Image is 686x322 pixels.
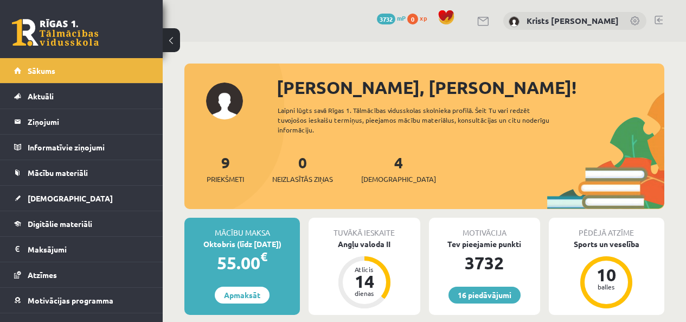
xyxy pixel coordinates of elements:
div: Sports un veselība [549,238,664,250]
a: Atzīmes [14,262,149,287]
div: Angļu valoda II [309,238,420,250]
span: xp [420,14,427,22]
a: 4[DEMOGRAPHIC_DATA] [361,153,436,185]
span: [DEMOGRAPHIC_DATA] [361,174,436,185]
a: Motivācijas programma [14,288,149,313]
div: Motivācija [429,218,540,238]
div: 14 [348,273,381,290]
a: 0 xp [407,14,432,22]
span: Digitālie materiāli [28,219,92,229]
span: € [260,249,267,264]
div: 10 [590,266,623,283]
div: Mācību maksa [184,218,300,238]
a: Sports un veselība 10 balles [549,238,664,310]
div: Laipni lūgts savā Rīgas 1. Tālmācības vidusskolas skolnieka profilā. Šeit Tu vari redzēt tuvojošo... [278,105,566,135]
a: 9Priekšmeti [207,153,244,185]
a: Krists [PERSON_NAME] [527,15,619,26]
div: 3732 [429,250,540,276]
div: [PERSON_NAME], [PERSON_NAME]! [277,74,664,100]
div: Tuvākā ieskaite [309,218,420,238]
span: Motivācijas programma [28,295,113,305]
a: Mācību materiāli [14,160,149,185]
a: 3732 mP [377,14,406,22]
a: Apmaksāt [215,287,270,304]
span: Priekšmeti [207,174,244,185]
span: Aktuāli [28,91,54,101]
span: 0 [407,14,418,24]
div: Pēdējā atzīme [549,218,664,238]
a: 0Neizlasītās ziņas [272,153,333,185]
a: Angļu valoda II Atlicis 14 dienas [309,238,420,310]
legend: Maksājumi [28,237,149,262]
span: [DEMOGRAPHIC_DATA] [28,193,113,203]
a: Digitālie materiāli [14,211,149,236]
legend: Ziņojumi [28,109,149,134]
div: dienas [348,290,381,296]
a: Rīgas 1. Tālmācības vidusskola [12,19,99,46]
span: mP [397,14,406,22]
span: Atzīmes [28,270,57,280]
span: Neizlasītās ziņas [272,174,333,185]
span: Sākums [28,66,55,75]
a: Informatīvie ziņojumi [14,135,149,160]
legend: Informatīvie ziņojumi [28,135,149,160]
a: Aktuāli [14,84,149,109]
img: Krists Andrejs Zeile [509,16,520,27]
a: Ziņojumi [14,109,149,134]
a: Sākums [14,58,149,83]
div: Tev pieejamie punkti [429,238,540,250]
div: Atlicis [348,266,381,273]
a: 16 piedāvājumi [448,287,521,304]
span: 3732 [377,14,395,24]
a: Maksājumi [14,237,149,262]
div: balles [590,283,623,290]
span: Mācību materiāli [28,168,88,178]
div: Oktobris (līdz [DATE]) [184,238,300,250]
div: 55.00 [184,250,300,276]
a: [DEMOGRAPHIC_DATA] [14,186,149,211]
